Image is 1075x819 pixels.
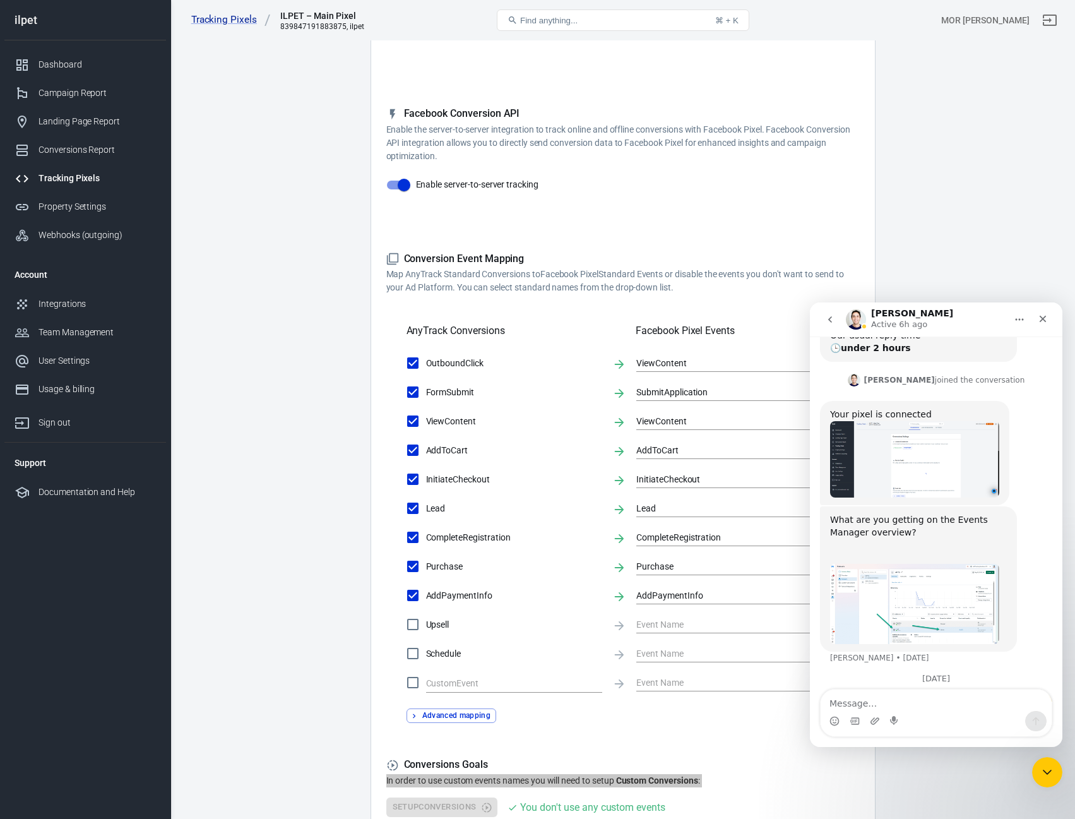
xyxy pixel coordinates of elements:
a: User Settings [4,347,166,375]
a: Sign out [1035,5,1065,35]
button: Advanced mapping [407,708,497,723]
input: Event Name [636,442,820,458]
input: Event Name [636,616,820,632]
div: Sign out [39,416,156,429]
h5: Conversion Event Mapping [386,253,860,266]
h5: AnyTrack Conversions [407,325,505,337]
div: ilpet [4,15,166,26]
a: Integrations [4,290,166,318]
div: Property Settings [39,200,156,213]
a: Sign out [4,404,166,437]
div: Tracking Pixels [39,172,156,185]
div: 839847191883875, ilpet [280,22,364,31]
span: ViewContent [426,415,602,428]
div: Webhooks (outgoing) [39,229,156,242]
span: OutboundClick [426,357,602,370]
input: Event Name [636,355,820,371]
button: Find anything...⌘ + K [497,9,749,31]
p: In order to use custom events names you will need to setup : [386,774,860,787]
span: Enable server-to-server tracking [416,178,538,191]
span: Purchase [426,560,602,573]
a: Tracking Pixels [4,164,166,193]
iframe: Intercom live chat [810,302,1062,747]
input: Event Name [636,529,820,545]
a: Team Management [4,318,166,347]
input: Event Name [636,587,820,603]
input: Event Name [636,471,820,487]
span: Find anything... [520,16,578,25]
p: Map AnyTrack Standard Conversions to Facebook Pixel Standard Events or disable the events you don... [386,268,860,294]
div: User Settings [39,354,156,368]
div: ⌘ + K [715,16,739,25]
li: Support [4,448,166,478]
strong: Custom Conversions [616,775,698,786]
a: Dashboard [4,51,166,79]
span: AddPaymentInfo [426,589,602,602]
input: Event Name [636,500,820,516]
input: Clear [426,676,583,691]
a: Campaign Report [4,79,166,107]
div: Integrations [39,297,156,311]
p: Enable the server-to-server integration to track online and offline conversions with Facebook Pix... [386,123,860,163]
div: Documentation and Help [39,486,156,499]
input: Event Name [636,558,820,574]
iframe: Intercom live chat [1032,757,1062,787]
span: Lead [426,502,602,515]
div: Team Management [39,326,156,339]
span: AddToCart [426,444,602,457]
a: Conversions Report [4,136,166,164]
a: Tracking Pixels [191,13,271,27]
a: Webhooks (outgoing) [4,221,166,249]
div: Usage & billing [39,383,156,396]
h5: Facebook Pixel Events [636,325,839,337]
span: FormSubmit [426,386,602,399]
div: Conversions Report [39,143,156,157]
h5: Conversions Goals [386,758,860,772]
div: Account id: MBZuPSxE [941,14,1030,27]
div: Landing Page Report [39,115,156,128]
input: Event Name [636,674,820,690]
a: Property Settings [4,193,166,221]
input: Event Name [636,413,820,429]
span: Upsell [426,618,602,631]
h5: Facebook Conversion API [386,107,860,121]
div: You don't use any custom events [520,799,665,815]
div: ILPET – Main Pixel [280,9,364,22]
a: Usage & billing [4,375,166,404]
input: Event Name [636,384,820,400]
span: InitiateCheckout [426,473,602,486]
li: Account [4,260,166,290]
a: Landing Page Report [4,107,166,136]
input: Event Name [636,645,820,661]
span: CompleteRegistration [426,531,602,544]
div: Dashboard [39,58,156,71]
span: Schedule [426,647,602,661]
div: Campaign Report [39,87,156,100]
